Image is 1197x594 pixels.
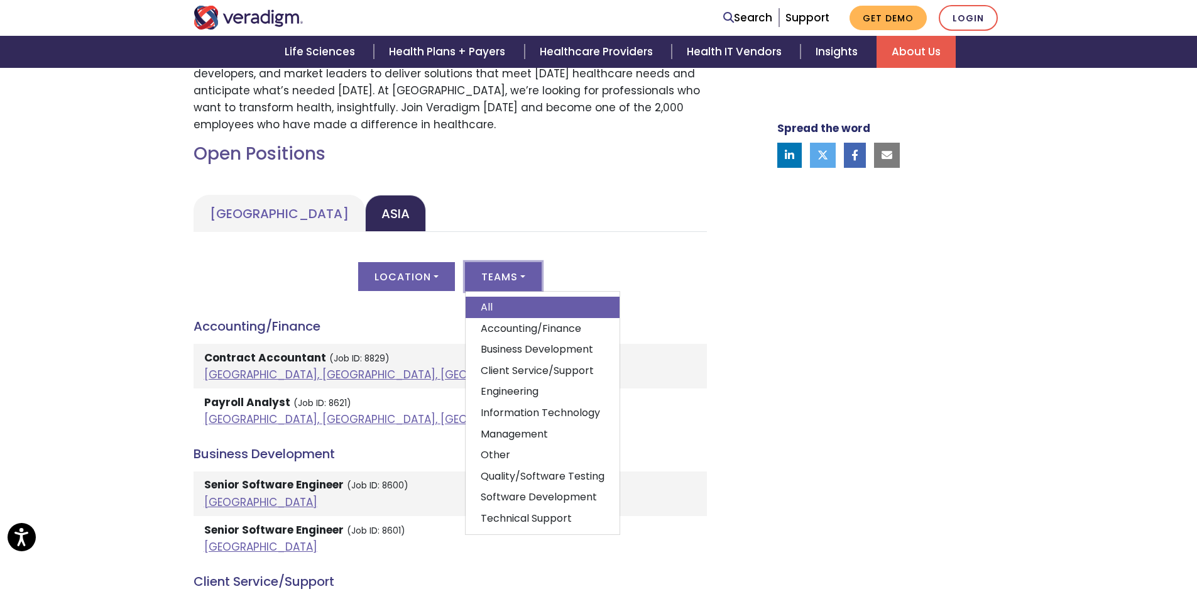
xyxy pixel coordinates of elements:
[194,319,707,334] h4: Accounting/Finance
[723,9,772,26] a: Search
[204,539,317,554] a: [GEOGRAPHIC_DATA]
[194,574,707,589] h4: Client Service/Support
[204,412,554,427] a: [GEOGRAPHIC_DATA], [GEOGRAPHIC_DATA], [GEOGRAPHIC_DATA]
[194,6,303,30] img: Veradigm logo
[785,10,829,25] a: Support
[877,36,956,68] a: About Us
[850,6,927,30] a: Get Demo
[466,381,620,402] a: Engineering
[347,525,405,537] small: (Job ID: 8601)
[358,262,455,291] button: Location
[347,480,408,492] small: (Job ID: 8600)
[194,143,707,165] h2: Open Positions
[194,195,365,232] a: [GEOGRAPHIC_DATA]
[939,5,998,31] a: Login
[204,522,344,537] strong: Senior Software Engineer
[293,397,351,409] small: (Job ID: 8621)
[466,487,620,508] a: Software Development
[466,444,620,466] a: Other
[466,318,620,339] a: Accounting/Finance
[329,353,390,365] small: (Job ID: 8829)
[374,36,524,68] a: Health Plans + Payers
[465,262,542,291] button: Teams
[466,360,620,382] a: Client Service/Support
[466,297,620,318] a: All
[204,350,326,365] strong: Contract Accountant
[204,395,290,410] strong: Payroll Analyst
[801,36,877,68] a: Insights
[466,466,620,487] a: Quality/Software Testing
[204,477,344,492] strong: Senior Software Engineer
[466,339,620,360] a: Business Development
[270,36,374,68] a: Life Sciences
[525,36,672,68] a: Healthcare Providers
[466,402,620,424] a: Information Technology
[466,423,620,444] a: Management
[466,508,620,529] a: Technical Support
[204,495,317,510] a: [GEOGRAPHIC_DATA]
[672,36,801,68] a: Health IT Vendors
[777,121,870,136] strong: Spread the word
[204,367,554,382] a: [GEOGRAPHIC_DATA], [GEOGRAPHIC_DATA], [GEOGRAPHIC_DATA]
[194,446,707,461] h4: Business Development
[365,195,426,232] a: Asia
[194,48,707,133] p: Join a passionate team of dedicated associates who work side-by-side with caregivers, developers,...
